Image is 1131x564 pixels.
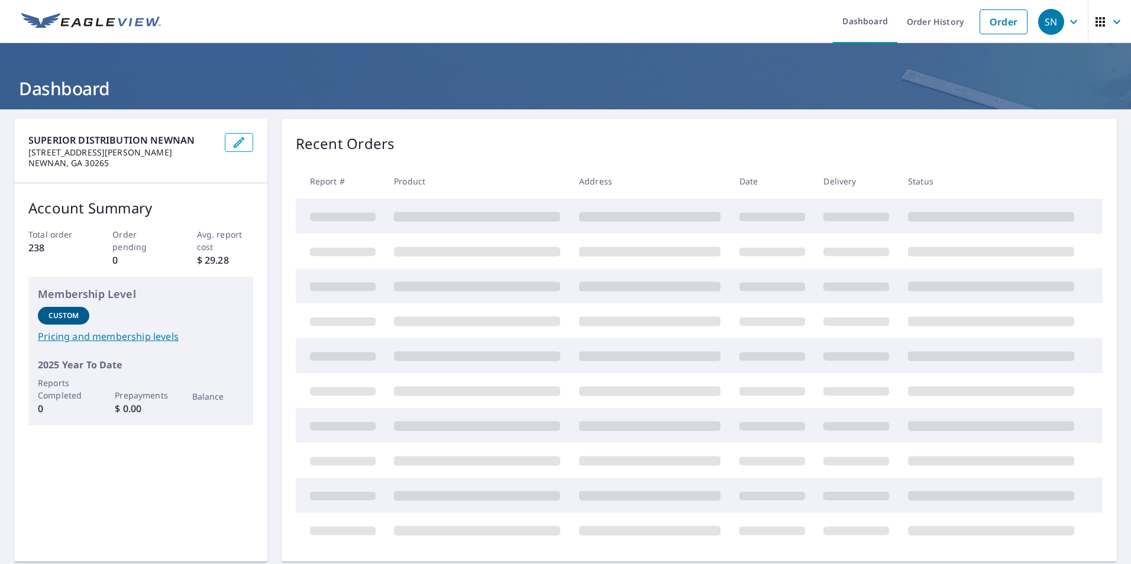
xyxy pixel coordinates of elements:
th: Status [899,164,1084,199]
a: Pricing and membership levels [38,329,244,343]
p: [STREET_ADDRESS][PERSON_NAME] [28,147,215,158]
h1: Dashboard [14,76,1117,101]
p: Prepayments [115,389,166,401]
img: EV Logo [21,13,161,31]
p: Recent Orders [296,133,395,154]
p: Membership Level [38,286,244,302]
p: 0 [112,253,169,267]
p: Account Summary [28,197,253,219]
p: Order pending [112,228,169,253]
p: Reports Completed [38,377,89,401]
p: Balance [192,390,244,403]
p: Total order [28,228,85,241]
th: Product [384,164,570,199]
p: $ 29.28 [197,253,253,267]
th: Address [570,164,730,199]
a: Order [980,9,1027,34]
p: NEWNAN, GA 30265 [28,158,215,168]
p: Avg. report cost [197,228,253,253]
p: 238 [28,241,85,255]
p: SUPERIOR DISTRIBUTION NEWNAN [28,133,215,147]
p: 2025 Year To Date [38,358,244,372]
th: Delivery [814,164,899,199]
p: $ 0.00 [115,401,166,416]
p: 0 [38,401,89,416]
th: Report # [296,164,385,199]
th: Date [730,164,815,199]
div: SN [1038,9,1064,35]
p: Custom [49,310,79,321]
